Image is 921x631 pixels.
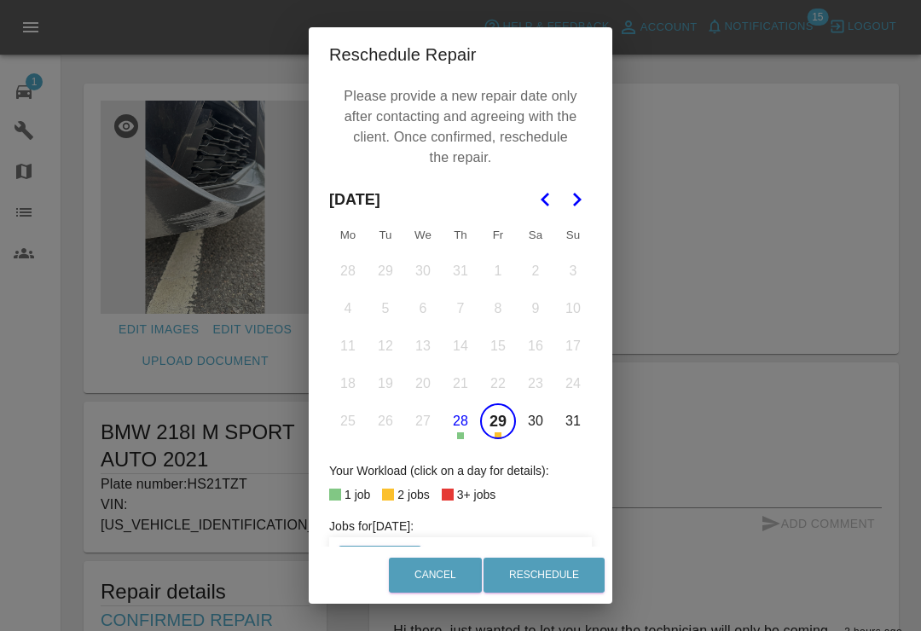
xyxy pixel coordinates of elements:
button: Saturday, August 9th, 2025 [518,291,553,327]
th: Friday [479,218,517,252]
button: Sunday, August 3rd, 2025 [555,253,591,289]
button: Wednesday, August 27th, 2025 [405,403,441,439]
th: Wednesday [404,218,442,252]
button: Monday, July 28th, 2025 [330,253,366,289]
button: Wednesday, August 13th, 2025 [405,328,441,364]
button: Thursday, August 14th, 2025 [443,328,478,364]
button: Monday, August 4th, 2025 [330,291,366,327]
button: Friday, August 22nd, 2025 [480,366,516,402]
button: Sunday, August 31st, 2025 [555,403,591,439]
button: Thursday, July 31st, 2025 [443,253,478,289]
button: Sunday, August 17th, 2025 [555,328,591,364]
button: Reschedule [484,558,605,593]
button: Saturday, August 30th, 2025 [518,403,553,439]
a: JLP 740 [339,546,421,573]
button: Tuesday, August 26th, 2025 [368,403,403,439]
button: Cancel [389,558,482,593]
button: Monday, August 11th, 2025 [330,328,366,364]
table: August 2025 [329,218,592,440]
button: Friday, August 29th, 2025, selected [480,403,516,439]
button: Go to the Next Month [561,184,592,215]
button: Saturday, August 23rd, 2025 [518,366,553,402]
th: Monday [329,218,367,252]
button: Friday, August 1st, 2025 [480,253,516,289]
button: Wednesday, July 30th, 2025 [405,253,441,289]
p: Please provide a new repair date only after contacting and agreeing with the client. Once confirm... [338,82,583,172]
button: Wednesday, August 20th, 2025 [405,366,441,402]
div: 3+ jobs [457,484,496,505]
button: Go to the Previous Month [530,184,561,215]
button: Friday, August 15th, 2025 [480,328,516,364]
button: Sunday, August 24th, 2025 [555,366,591,402]
button: Saturday, August 2nd, 2025 [518,253,553,289]
th: Tuesday [367,218,404,252]
button: Tuesday, July 29th, 2025 [368,253,403,289]
h6: Jobs for [DATE] : [329,517,592,535]
div: 2 jobs [397,484,429,505]
button: Friday, August 8th, 2025 [480,291,516,327]
button: Monday, August 25th, 2025 [330,403,366,439]
th: Sunday [554,218,592,252]
button: Wednesday, August 6th, 2025 [405,291,441,327]
button: Thursday, August 21st, 2025 [443,366,478,402]
span: [DATE] [329,181,380,218]
button: Today, Thursday, August 28th, 2025 [443,403,478,439]
button: Saturday, August 16th, 2025 [518,328,553,364]
button: Tuesday, August 19th, 2025 [368,366,403,402]
th: Saturday [517,218,554,252]
div: Your Workload (click on a day for details): [329,460,592,481]
h2: Reschedule Repair [309,27,612,82]
button: Tuesday, August 12th, 2025 [368,328,403,364]
button: Monday, August 18th, 2025 [330,366,366,402]
th: Thursday [442,218,479,252]
button: Tuesday, August 5th, 2025 [368,291,403,327]
button: Thursday, August 7th, 2025 [443,291,478,327]
div: 1 job [345,484,370,505]
button: Sunday, August 10th, 2025 [555,291,591,327]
